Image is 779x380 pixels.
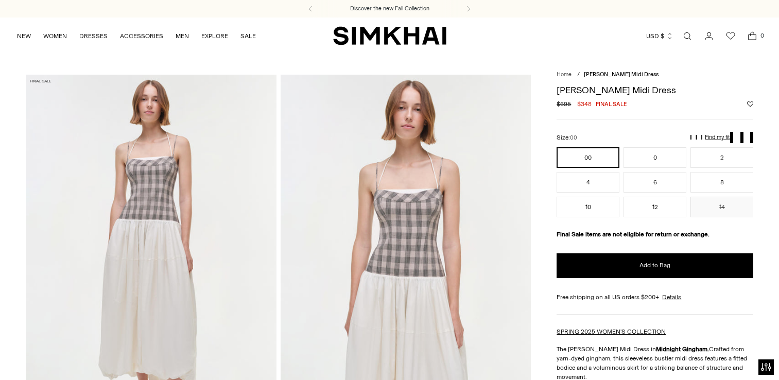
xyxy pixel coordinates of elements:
[557,85,753,95] h1: [PERSON_NAME] Midi Dress
[570,134,577,141] span: 00
[747,101,753,107] button: Add to Wishlist
[557,71,572,78] a: Home
[757,31,767,40] span: 0
[557,328,666,335] a: SPRING 2025 WOMEN'S COLLECTION
[639,261,670,270] span: Add to Bag
[577,71,580,79] div: /
[17,25,31,47] a: NEW
[677,26,698,46] a: Open search modal
[557,197,619,217] button: 10
[624,197,686,217] button: 12
[201,25,228,47] a: EXPLORE
[120,25,163,47] a: ACCESSORIES
[699,26,719,46] a: Go to the account page
[43,25,67,47] a: WOMEN
[656,346,709,353] strong: Midnight Gingham.
[624,172,686,193] button: 6
[646,25,673,47] button: USD $
[624,147,686,168] button: 0
[742,26,763,46] a: Open cart modal
[333,26,446,46] a: SIMKHAI
[557,99,571,109] s: $695
[690,147,753,168] button: 2
[240,25,256,47] a: SALE
[577,99,592,109] span: $348
[557,253,753,278] button: Add to Bag
[690,197,753,217] button: 14
[79,25,108,47] a: DRESSES
[557,133,577,143] label: Size:
[584,71,659,78] span: [PERSON_NAME] Midi Dress
[662,292,681,302] a: Details
[557,231,709,238] strong: Final Sale items are not eligible for return or exchange.
[720,26,741,46] a: Wishlist
[557,172,619,193] button: 4
[557,147,619,168] button: 00
[350,5,429,13] a: Discover the new Fall Collection
[557,71,753,79] nav: breadcrumbs
[557,292,753,302] div: Free shipping on all US orders $200+
[690,172,753,193] button: 8
[176,25,189,47] a: MEN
